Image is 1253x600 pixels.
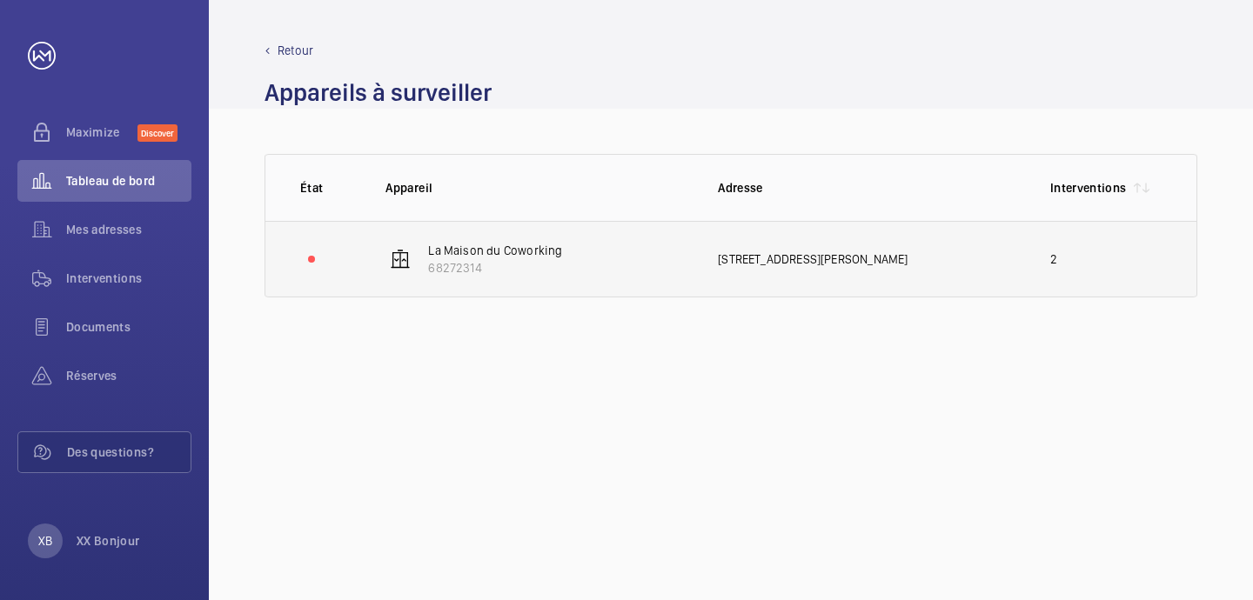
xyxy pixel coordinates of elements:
p: XB [38,532,52,550]
p: Interventions [1050,179,1127,197]
div: [STREET_ADDRESS][PERSON_NAME] [718,250,1022,268]
span: Documents [66,318,191,336]
p: Appareil [385,179,690,197]
h1: Appareils à surveiller [265,77,492,109]
span: Des questions? [67,443,191,461]
span: Tableau de bord [66,172,191,190]
span: Réserves [66,367,191,384]
p: 68272314 [428,259,562,277]
p: Adresse [718,179,1022,197]
div: 2 [1050,250,1057,268]
img: elevator-sm.svg [390,249,411,270]
p: État [300,179,323,197]
span: Interventions [66,270,191,287]
span: Maximize [66,123,137,141]
p: XX Bonjour [77,532,140,550]
p: Retour [278,42,313,59]
p: La Maison du Coworking [428,242,562,259]
span: Mes adresses [66,221,191,238]
span: Discover [137,124,178,142]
